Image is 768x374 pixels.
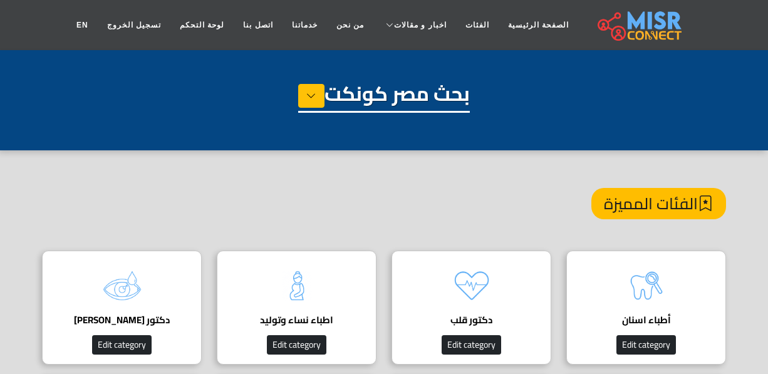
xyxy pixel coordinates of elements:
h4: اطباء نساء وتوليد [236,314,357,326]
h4: دكتور [PERSON_NAME] [61,314,182,326]
img: O3vASGqC8OE0Zbp7R2Y3.png [97,261,147,311]
button: Edit category [616,335,676,355]
h4: دكتور قلب [411,314,532,326]
button: Edit category [442,335,501,355]
h4: الفئات المميزة [591,188,726,219]
a: لوحة التحكم [170,13,234,37]
a: اطباء نساء وتوليد Edit category [209,251,384,365]
a: اتصل بنا [234,13,282,37]
img: kQgAgBbLbYzX17DbAKQs.png [447,261,497,311]
img: k714wZmFaHWIHbCst04N.png [621,261,672,311]
h4: أطباء اسنان [586,314,707,326]
button: Edit category [92,335,152,355]
a: الصفحة الرئيسية [499,13,578,37]
img: tQBIxbFzDjHNxea4mloJ.png [272,261,322,311]
h1: بحث مصر كونكت [298,81,470,113]
a: من نحن [327,13,373,37]
button: Edit category [267,335,326,355]
img: main.misr_connect [598,9,682,41]
a: تسجيل الخروج [98,13,170,37]
a: أطباء اسنان Edit category [559,251,734,365]
a: اخبار و مقالات [373,13,456,37]
a: دكتور [PERSON_NAME] Edit category [34,251,209,365]
a: دكتور قلب Edit category [384,251,559,365]
a: الفئات [456,13,499,37]
a: EN [67,13,98,37]
a: خدماتنا [283,13,327,37]
span: اخبار و مقالات [394,19,447,31]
